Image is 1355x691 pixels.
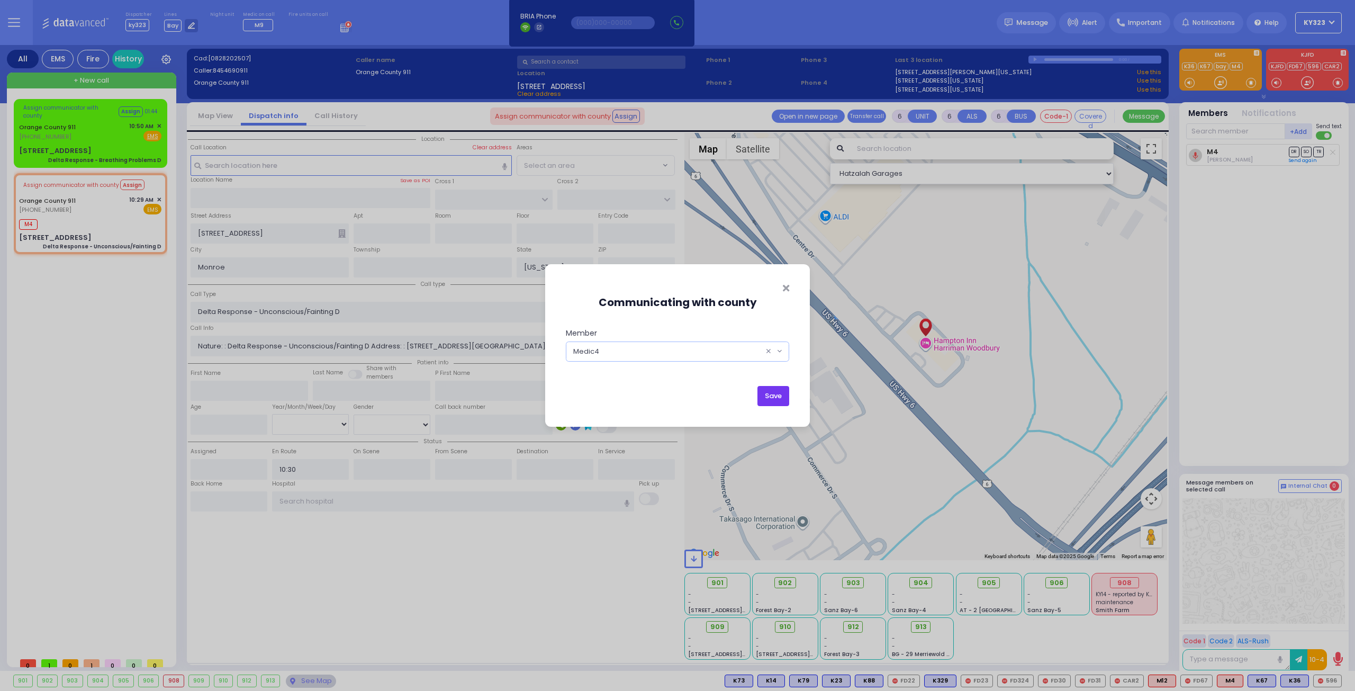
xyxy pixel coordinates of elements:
h5: Communicating with county [566,294,789,310]
span: Medic4 [566,342,774,361]
button: Save [757,386,789,406]
button: Close [783,283,789,293]
label: Member [566,328,597,339]
span: Medic4 [566,342,789,362]
span: Remove all items [766,349,771,354]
